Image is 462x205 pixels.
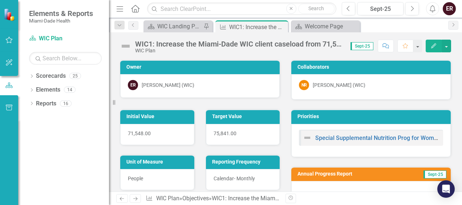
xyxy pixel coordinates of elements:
img: Not Defined [120,40,131,52]
span: Elements & Reports [29,9,93,18]
div: Sept-25 [360,5,401,13]
span: People [128,176,143,181]
div: WIC Plan [135,48,343,53]
a: Reports [36,100,56,108]
div: Calendar- Monthly [206,169,280,190]
small: Miami-Dade Health [29,18,93,24]
div: » » [146,194,280,203]
button: Sept-25 [357,2,404,15]
a: WIC Plan [29,35,102,43]
h3: Initial Value [126,114,191,119]
h3: Target Value [212,114,276,119]
span: 75,841.00 [214,130,236,136]
h3: Collaborators [297,64,447,70]
a: Scorecards [36,72,66,80]
div: 25 [69,73,81,79]
div: [PERSON_NAME] (WIC) [313,81,365,89]
div: WIC Landing Page [157,22,202,31]
img: Not Defined [303,133,312,142]
h3: Unit of Measure [126,159,191,165]
span: Sept-25 [423,170,446,178]
button: Search [298,4,335,14]
a: Welcome Page [293,22,358,31]
input: Search Below... [29,52,102,65]
h3: Reporting Frequency [212,159,276,165]
div: 16 [60,100,72,106]
a: Elements [36,86,60,94]
span: Sept-25 [350,42,373,50]
span: Search [308,5,324,11]
div: [PERSON_NAME] (WIC) [142,81,194,89]
a: Objectives [182,195,209,202]
img: ClearPoint Strategy [4,8,16,21]
div: WIC1: Increase the Miami-Dade WIC client caseload from 71,548 (FFY 2023 average) to 75,841 (FFY 2... [135,40,343,48]
div: Open Intercom Messenger [437,180,455,198]
input: Search ClearPoint... [147,3,336,15]
h3: Priorities [297,114,447,119]
a: WIC Plan [156,195,179,202]
div: WIC1: Increase the Miami-Dade WIC client caseload from 71,548 (FFY 2023 average) to 75,841 (FFY 2... [229,23,286,32]
div: NR [299,80,309,90]
div: Welcome Page [305,22,358,31]
h3: Owner [126,64,276,70]
div: 14 [64,87,76,93]
div: ER [128,80,138,90]
h3: Annual Progress Report [297,171,402,177]
button: ER [443,2,456,15]
span: 71,548.00 [128,130,151,136]
a: WIC Landing Page [145,22,202,31]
